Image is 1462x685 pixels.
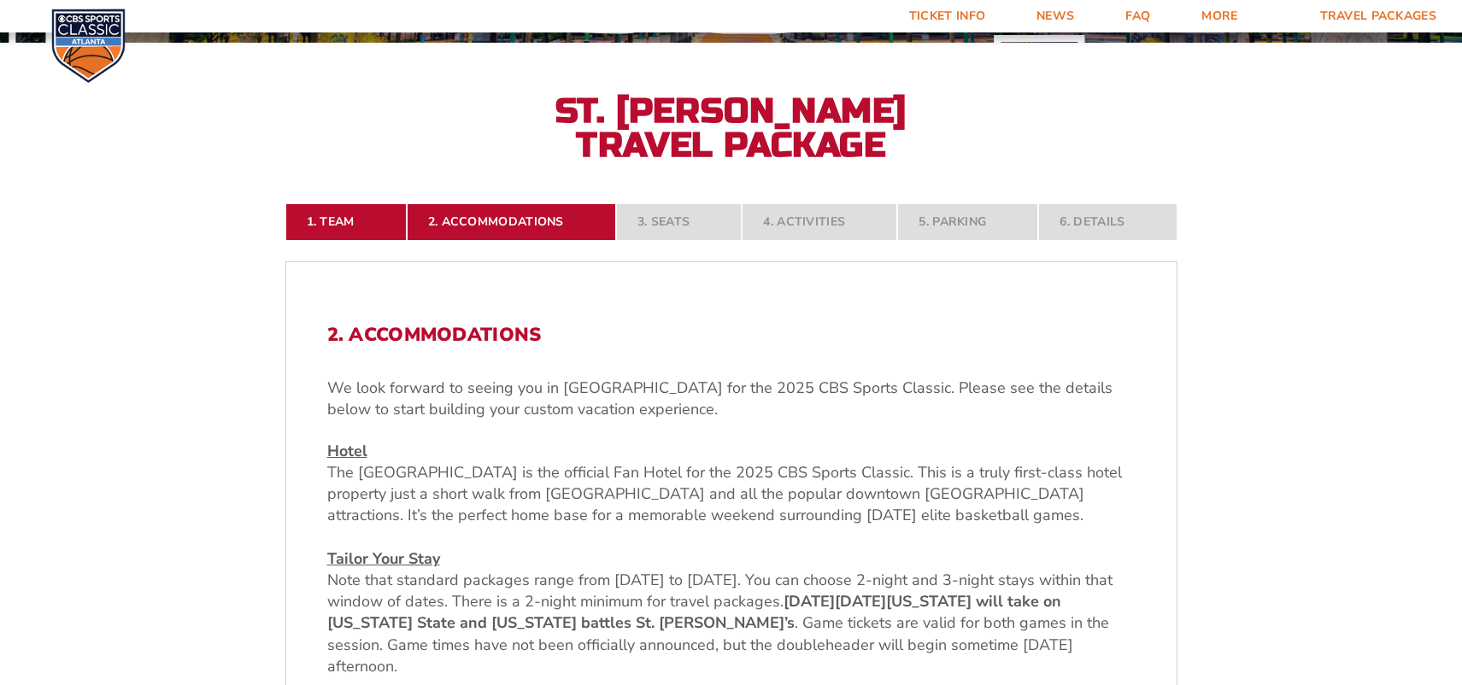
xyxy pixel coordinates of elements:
span: Note that standard packages range from [DATE] to [DATE]. You can choose 2-night and 3-night stays... [327,570,1113,612]
u: Tailor Your Stay [327,548,440,569]
a: 1. Team [285,203,407,241]
strong: [DATE][DATE] [784,591,886,612]
span: The [GEOGRAPHIC_DATA] is the official Fan Hotel for the 2025 CBS Sports Classic. This is a truly ... [327,462,1122,525]
img: CBS Sports Classic [51,9,126,83]
u: Hotel [327,441,367,461]
span: . Game tickets are valid for both games in the session. Game times have not been officially annou... [327,612,1109,676]
strong: [US_STATE] will take on [US_STATE] State and [US_STATE] battles St. [PERSON_NAME]’s [327,591,1061,633]
h2: St. [PERSON_NAME] Travel Package [543,94,919,162]
h2: 2. Accommodations [327,324,1136,346]
p: We look forward to seeing you in [GEOGRAPHIC_DATA] for the 2025 CBS Sports Classic. Please see th... [327,378,1136,420]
